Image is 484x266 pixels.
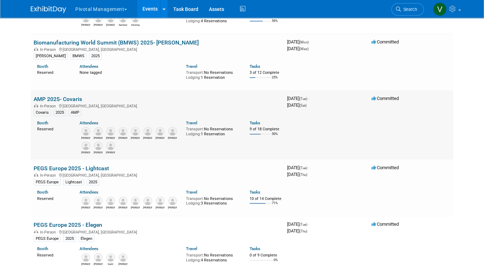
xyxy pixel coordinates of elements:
[287,46,309,51] span: [DATE]
[287,39,311,45] span: [DATE]
[250,246,260,251] a: Tasks
[94,150,103,154] div: Sujash Chatterjee
[94,136,103,140] div: Kris Amirault
[131,197,140,205] img: Marco Woldt
[94,23,103,27] div: Patricia Daggett
[34,110,51,116] div: Covaris
[308,165,309,170] span: -
[168,127,177,136] img: Marisa Pisani
[82,142,90,150] img: Elisabeth Pundt
[186,258,201,262] span: Lodging:
[186,69,239,80] div: No Reservations 1 Reservation
[34,172,281,178] div: [GEOGRAPHIC_DATA], [GEOGRAPHIC_DATA]
[372,221,399,227] span: Committed
[250,70,281,75] div: 3 of 12 Complete
[40,173,58,178] span: In-Person
[272,19,278,29] td: 59%
[272,201,278,211] td: 71%
[34,47,38,51] img: In-Person Event
[118,262,127,266] div: Ross Kettleborough
[34,179,61,185] div: PEGS Europe
[186,125,239,136] div: No Reservations 1 Reservation
[372,96,399,101] span: Committed
[80,69,180,75] div: None tagged
[34,96,82,102] a: AMP 2025- Covaris
[308,221,309,227] span: -
[433,2,447,16] img: Valerie Weld
[287,165,309,170] span: [DATE]
[250,253,281,258] div: 0 of 9 Complete
[119,14,127,23] img: Sameer Vasantgadkar
[34,103,281,108] div: [GEOGRAPHIC_DATA], [GEOGRAPHIC_DATA]
[94,14,103,23] img: Patricia Daggett
[299,173,307,177] span: (Thu)
[131,205,140,209] div: Marco Woldt
[37,69,69,75] div: Reserved
[81,23,90,27] div: Rob Brown
[143,205,152,209] div: Scott Brouilette
[299,47,309,51] span: (Wed)
[106,205,115,209] div: Paul Wylie
[287,221,309,227] span: [DATE]
[250,196,281,201] div: 10 of 14 Complete
[40,230,58,235] span: In-Person
[31,6,66,13] img: ExhibitDay
[144,197,152,205] img: Scott Brouilette
[106,150,115,154] div: Denny Huang
[37,125,69,132] div: Reserved
[82,253,90,262] img: Randy Dyer
[299,223,307,226] span: (Tue)
[186,195,239,206] div: No Reservations 3 Reservations
[131,14,140,23] img: Akshay Dhingra
[63,236,76,242] div: 2025
[81,136,90,140] div: Eugenio Daviso, Ph.D.
[287,228,307,234] span: [DATE]
[106,262,115,266] div: Galit Meshulam-Simon
[156,127,164,136] img: Greg Endress
[37,195,69,201] div: Reserved
[186,201,201,206] span: Lodging:
[131,136,140,140] div: Jared Hoffman
[106,253,115,262] img: Galit Meshulam-Simon
[299,104,307,107] span: (Sat)
[186,196,204,201] span: Transport:
[94,205,103,209] div: Carrie Maynard
[143,136,152,140] div: David Dow
[272,132,278,142] td: 50%
[250,64,260,69] a: Tasks
[156,205,164,209] div: Paul Loeffen
[106,14,115,23] img: Debadeep (Deb) Bhattacharyya, Ph.D.
[186,253,204,258] span: Transport:
[118,23,127,27] div: Sameer Vasantgadkar
[89,53,102,59] div: 2025
[40,47,58,52] span: In-Person
[34,46,281,52] div: [GEOGRAPHIC_DATA], [GEOGRAPHIC_DATA]
[82,127,90,136] img: Eugenio Daviso, Ph.D.
[82,14,90,23] img: Rob Brown
[80,190,98,195] a: Attendees
[272,76,278,85] td: 25%
[299,97,307,101] span: (Tue)
[287,172,307,177] span: [DATE]
[118,136,127,140] div: Robert Riegelhaupt
[80,64,98,69] a: Attendees
[308,96,309,101] span: -
[299,166,307,170] span: (Tue)
[186,127,204,131] span: Transport:
[34,236,61,242] div: PEGS Europe
[81,150,90,154] div: Elisabeth Pundt
[82,197,90,205] img: Paul Steinberg
[94,197,103,205] img: Carrie Maynard
[186,190,197,195] a: Travel
[372,165,399,170] span: Committed
[34,53,68,59] div: [PERSON_NAME]
[186,246,197,251] a: Travel
[63,179,84,185] div: Lightcast
[94,262,103,266] div: Connor Wies
[40,104,58,108] span: In-Person
[168,197,177,205] img: Jonathan Didier
[119,197,127,205] img: Simon Margerison
[131,23,140,27] div: Akshay Dhingra
[186,70,204,75] span: Transport:
[168,205,177,209] div: Jonathan Didier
